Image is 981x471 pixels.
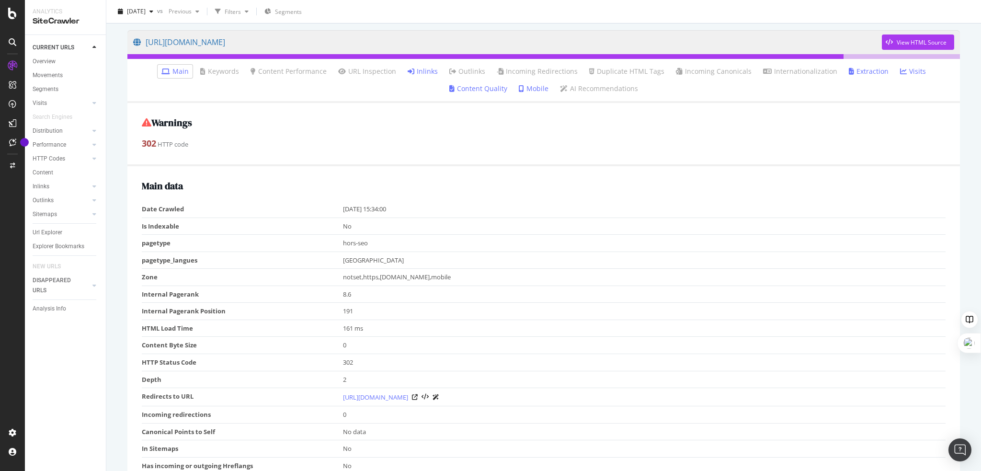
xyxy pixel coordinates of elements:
td: Incoming redirections [142,406,343,424]
div: View HTML Source [897,38,947,46]
td: In Sitemaps [142,440,343,458]
td: 2 [343,371,946,388]
a: Url Explorer [33,228,99,238]
div: Sitemaps [33,209,57,219]
img: logo_orange.svg [15,15,23,23]
td: Content Byte Size [142,337,343,354]
strong: 302 [142,138,156,149]
div: Overview [33,57,56,67]
a: Visits [900,67,926,76]
a: Explorer Bookmarks [33,241,99,252]
td: hors-seo [343,235,946,252]
a: Sitemaps [33,209,90,219]
div: SiteCrawler [33,16,98,27]
img: tab_keywords_by_traffic_grey.svg [110,56,118,63]
td: Depth [142,371,343,388]
a: Mobile [519,84,548,93]
span: Previous [165,7,192,15]
div: Open Intercom Messenger [948,438,971,461]
a: URL Inspection [338,67,396,76]
a: Search Engines [33,112,82,122]
div: Distribution [33,126,63,136]
div: Analysis Info [33,304,66,314]
div: NEW URLS [33,262,61,272]
td: Canonical Points to Self [142,423,343,440]
a: Analysis Info [33,304,99,314]
td: 8.6 [343,286,946,303]
a: Incoming Redirections [497,67,578,76]
div: Explorer Bookmarks [33,241,84,252]
span: Segments [275,8,302,16]
div: Domaine [50,57,74,63]
a: Main [161,67,189,76]
td: notset,https,[DOMAIN_NAME],mobile [343,269,946,286]
button: View HTML Source [882,34,954,50]
a: Performance [33,140,90,150]
a: Inlinks [33,182,90,192]
td: pagetype_langues [142,252,343,269]
img: tab_domain_overview_orange.svg [40,56,47,63]
a: Incoming Canonicals [676,67,752,76]
a: [URL][DOMAIN_NAME] [133,30,882,54]
div: Inlinks [33,182,49,192]
div: Tooltip anchor [20,138,29,147]
a: Content Quality [449,84,507,93]
div: Mots-clés [121,57,145,63]
td: 302 [343,354,946,371]
a: Outlinks [449,67,485,76]
div: Movements [33,70,63,80]
a: NEW URLS [33,262,70,272]
td: Internal Pagerank Position [142,303,343,320]
a: Internationalization [763,67,837,76]
button: Filters [211,4,252,19]
div: v 4.0.25 [27,15,47,23]
a: AI Recommendations [560,84,638,93]
div: CURRENT URLS [33,43,74,53]
div: HTTP Codes [33,154,65,164]
td: HTML Load Time [142,320,343,337]
td: [DATE] 15:34:00 [343,201,946,218]
a: Content Performance [251,67,327,76]
div: Filters [225,7,241,15]
div: Url Explorer [33,228,62,238]
div: Segments [33,84,58,94]
button: [DATE] [114,4,157,19]
td: Zone [142,269,343,286]
div: Search Engines [33,112,72,122]
span: 2025 Sep. 26th [127,7,146,15]
div: Analytics [33,8,98,16]
a: Duplicate HTML Tags [589,67,664,76]
td: Redirects to URL [142,388,343,406]
td: 161 ms [343,320,946,337]
td: Is Indexable [142,218,343,235]
a: Segments [33,84,99,94]
a: HTTP Codes [33,154,90,164]
td: Internal Pagerank [142,286,343,303]
td: No [343,218,946,235]
h2: Warnings [142,117,946,128]
td: No [343,440,946,458]
td: [GEOGRAPHIC_DATA] [343,252,946,269]
span: vs [157,6,165,14]
a: Visit Online Page [412,394,418,400]
div: Outlinks [33,195,54,206]
div: HTTP code [142,138,946,150]
div: Visits [33,98,47,108]
td: HTTP Status Code [142,354,343,371]
a: Inlinks [408,67,438,76]
td: 0 [343,406,946,424]
td: pagetype [142,235,343,252]
button: Segments [261,4,306,19]
div: Domaine: [DOMAIN_NAME] [25,25,108,33]
a: Overview [33,57,99,67]
a: Keywords [200,67,239,76]
div: Content [33,168,53,178]
button: Previous [165,4,203,19]
div: Performance [33,140,66,150]
div: No data [343,427,941,437]
a: CURRENT URLS [33,43,90,53]
a: Content [33,168,99,178]
a: Extraction [849,67,889,76]
a: Distribution [33,126,90,136]
a: [URL][DOMAIN_NAME] [343,392,408,402]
